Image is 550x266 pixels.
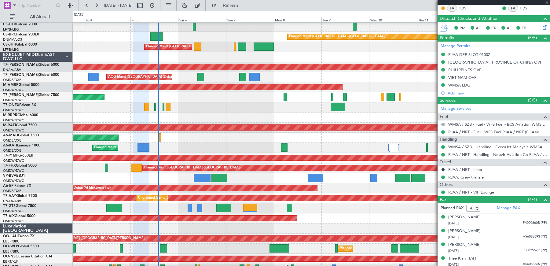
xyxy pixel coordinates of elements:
label: Planned PAX [441,205,464,211]
a: OMDB/DXB [3,189,21,193]
a: RJAA / NRT - VIP Lounge [448,190,494,195]
a: Manage Permits [441,43,470,49]
a: OO-LAHFalcon 7X [3,235,35,238]
div: Sun 7 [226,17,274,22]
a: T7-[PERSON_NAME]Global 6000 [3,73,59,77]
a: OMDW/DWC [3,179,24,183]
span: Dispatch Checks and Weather [440,15,498,22]
div: [PERSON_NAME] [448,242,481,248]
span: M-RRRR [3,113,17,117]
a: T7-P1MPG-650ER [3,154,33,157]
a: T7-GTSGlobal 7500 [3,204,36,208]
div: Thee Kian TIAH [448,256,476,262]
a: EBKT/KJK [3,259,18,264]
div: VIET NAM OVF [448,75,476,80]
span: T7-AAY [3,194,16,198]
span: AF [507,25,512,31]
a: A6-EFIFalcon 7X [3,184,31,188]
a: RJAA / NRT - Limo [448,167,482,172]
span: OO-LAH [3,235,18,238]
div: Mon 8 [274,17,321,22]
span: Handling [440,136,457,143]
div: Fri 5 [130,17,178,22]
div: [PERSON_NAME] [448,228,481,234]
a: HDY [520,6,533,11]
a: OMDW/DWC [3,168,24,173]
a: LFPB/LBG [3,47,19,52]
div: AOG Maint [GEOGRAPHIC_DATA] (Dubai Intl) [108,72,180,82]
a: T7-AAYGlobal 7500 [3,194,37,198]
a: DNMM/LOS [3,37,22,42]
span: Services [440,97,456,104]
div: Wed 10 [369,17,417,22]
a: Manage Services [441,106,471,112]
div: FA [508,5,518,12]
span: T7-P1MP [3,154,18,157]
a: RJAA / NRT - Handling - Noevir Aviation Co RJAA / NRT [448,152,547,157]
span: P4000660B (PP) [523,220,547,226]
span: FP [522,25,526,31]
span: [DATE] [448,235,459,239]
button: All Aircraft [7,12,66,22]
span: Others [440,181,453,188]
button: Refresh [209,1,245,10]
a: Manage PAX [497,205,520,211]
span: (5/5) [528,97,537,103]
a: T7-ONEXFalcon 8X [3,103,36,107]
span: CS-JHH [3,43,16,46]
span: OO-NSG [3,255,18,258]
a: M-RAFIGlobal 7500 [3,124,37,127]
span: PM [460,25,466,31]
span: VP-BVV [3,174,16,178]
a: RJAA: Crew transfer [448,175,485,180]
span: T7-[PERSON_NAME] [3,93,38,97]
a: T7-[PERSON_NAME]Global 7500 [3,93,59,97]
span: Pax [440,196,446,203]
span: A56085893 (PP) [523,234,547,239]
span: M-RAFI [3,124,16,127]
span: A6-KAH [3,144,17,147]
span: T7-ONEX [3,103,19,107]
span: AC [476,25,481,31]
div: Thu 11 [417,17,465,22]
div: Planned Maint [GEOGRAPHIC_DATA] ([GEOGRAPHIC_DATA]) [144,163,240,172]
a: WMSA / SZB - Fuel - WFS Fuel - BCS Aviation WMSA / SZB (EJ Asia Only) [448,122,547,127]
a: OO-NSGCessna Citation CJ4 [3,255,52,258]
a: OMDW/DWC [3,209,24,213]
a: WMSA / SZB - Handling - ExecuJet Malaysia WMSA / SZB [448,144,547,150]
span: (5/5) [528,35,537,41]
span: Refresh [218,3,244,8]
input: Trip Number [19,1,54,10]
div: Thu 4 [83,17,130,22]
span: OO-WLP [3,245,18,248]
div: WMSA LDG [448,83,470,88]
span: [DATE] - [DATE] [104,3,133,8]
a: OMDW/DWC [3,128,24,133]
a: DNAA/ABV [3,68,21,72]
div: Tue 9 [321,17,369,22]
a: OMDB/DXB [3,138,21,143]
a: OMDW/DWC [3,158,24,163]
a: CS-DTRFalcon 2000 [3,23,37,26]
a: OMDW/DWC [3,98,24,102]
a: OMDB/DXB [3,78,21,82]
a: OMDW/DWC [3,108,24,113]
span: T7-AIX [3,214,15,218]
span: All Aircraft [16,15,64,19]
span: Fuel [440,113,448,120]
a: HDY [459,6,472,11]
a: VP-BVVBBJ1 [3,174,25,178]
div: PHILIPPINES OVF [448,67,481,72]
div: [DATE] [74,12,84,17]
a: M-RRRRGlobal 6000 [3,113,38,117]
div: Add new [448,91,547,96]
div: RJAA DEP SLOT 0100Z [448,52,490,57]
span: CR [491,25,497,31]
div: Unplanned Maint [GEOGRAPHIC_DATA] (Al Maktoum Intl) [138,194,229,203]
span: CS-RRC [3,33,16,36]
div: FA [447,5,457,12]
div: Planned Maint Dubai (Al Maktoum Intl) [50,183,111,193]
span: T7-FHX [3,164,16,168]
div: Planned Maint Dubai (Al Maktoum Intl) [94,143,154,152]
span: Travel [440,159,451,166]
